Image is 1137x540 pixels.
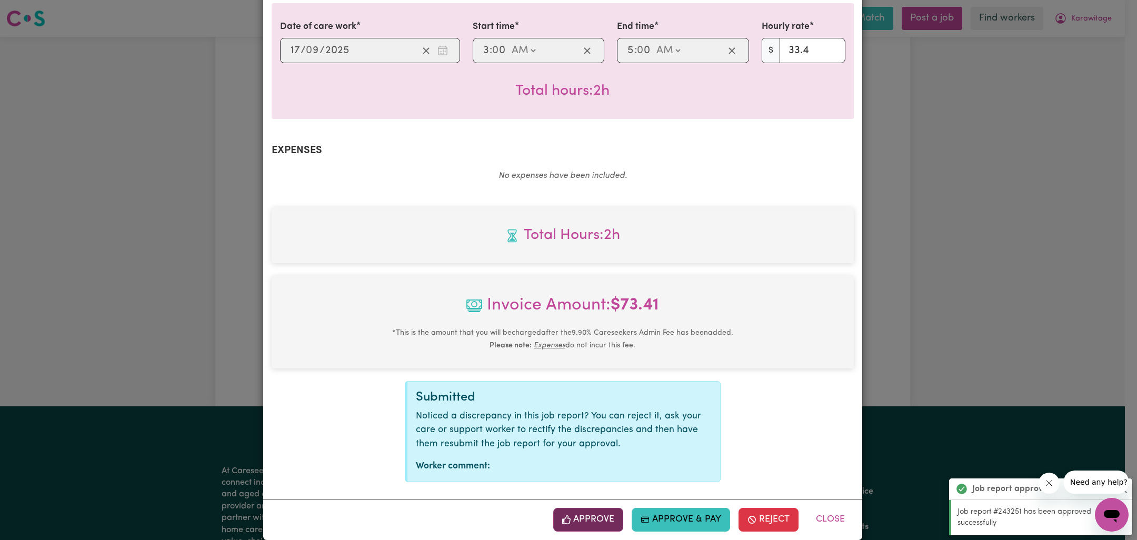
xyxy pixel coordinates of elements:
[632,508,730,531] button: Approve & Pay
[553,508,624,531] button: Approve
[807,508,854,531] button: Close
[301,45,306,56] span: /
[490,342,532,349] b: Please note:
[416,391,475,404] span: Submitted
[483,43,490,58] input: --
[515,84,610,98] span: Total hours worked: 2 hours
[637,45,643,56] span: 0
[434,43,451,58] button: Enter the date of care work
[739,508,799,531] button: Reject
[306,45,312,56] span: 0
[762,38,780,63] span: $
[392,329,733,349] small: This is the amount that you will be charged after the 9.90 % Careseekers Admin Fee has been added...
[627,43,634,58] input: --
[958,506,1126,529] p: Job report #243251 has been approved successfully
[492,45,498,56] span: 0
[637,43,651,58] input: --
[972,483,1053,495] strong: Job report approved
[280,293,845,326] span: Invoice Amount:
[416,409,712,451] p: Noticed a discrepancy in this job report? You can reject it, ask your care or support worker to r...
[617,20,654,34] label: End time
[325,43,350,58] input: ----
[1064,471,1129,494] iframe: Message from company
[611,297,659,314] b: $ 73.41
[498,172,627,180] em: No expenses have been included.
[534,342,565,349] u: Expenses
[1039,473,1060,494] iframe: Close message
[320,45,325,56] span: /
[272,144,854,157] h2: Expenses
[306,43,320,58] input: --
[493,43,506,58] input: --
[280,224,845,246] span: Total hours worked: 2 hours
[280,20,356,34] label: Date of care work
[634,45,637,56] span: :
[1095,498,1129,532] iframe: Button to launch messaging window
[416,462,490,471] strong: Worker comment:
[290,43,301,58] input: --
[473,20,515,34] label: Start time
[418,43,434,58] button: Clear date
[762,20,810,34] label: Hourly rate
[490,45,492,56] span: :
